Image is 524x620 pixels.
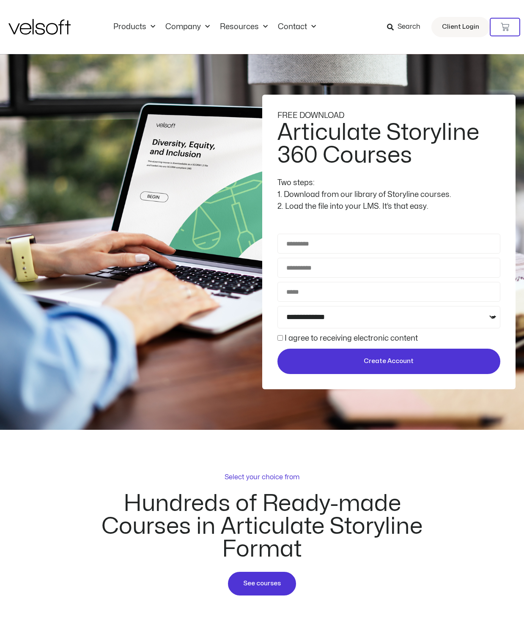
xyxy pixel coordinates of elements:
[431,17,490,37] a: Client Login
[225,472,299,482] p: Select your choice from
[277,349,501,374] button: Create Account
[387,20,426,34] a: Search
[108,22,160,32] a: ProductsMenu Toggle
[108,22,321,32] nav: Menu
[227,571,297,596] a: See courses
[215,22,273,32] a: ResourcesMenu Toggle
[277,201,501,213] div: 2. Load the file into your LMS. It’s that easy.
[8,19,71,35] img: Velsoft Training Materials
[442,22,479,33] span: Client Login
[277,121,501,167] h2: Articulate Storyline 360 Courses
[243,579,281,589] span: See courses
[78,492,446,561] h2: Hundreds of Ready-made Courses in Articulate Storyline Format
[364,356,414,366] span: Create Account
[398,22,420,33] span: Search
[160,22,215,32] a: CompanyMenu Toggle
[277,177,501,189] div: Two steps:
[277,110,501,122] div: FREE DOWNLOAD
[285,335,418,342] label: I agree to receiving electronic content
[273,22,321,32] a: ContactMenu Toggle
[277,189,501,201] div: 1. Download from our library of Storyline courses.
